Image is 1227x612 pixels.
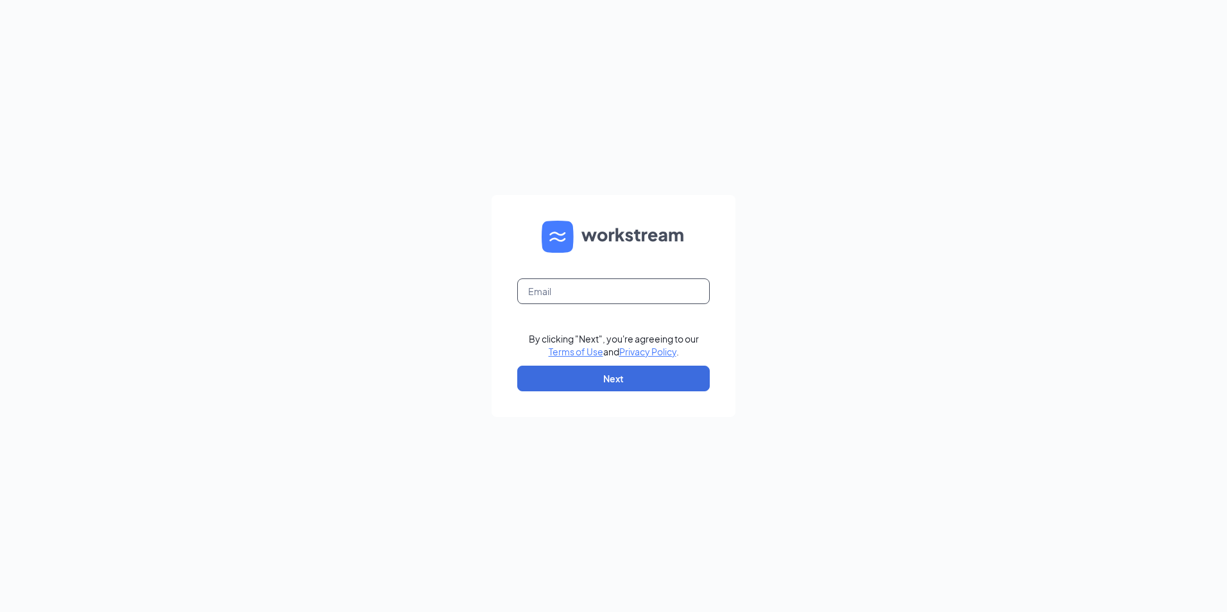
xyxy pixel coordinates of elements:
button: Next [517,366,710,391]
a: Privacy Policy [619,346,676,357]
input: Email [517,278,710,304]
img: WS logo and Workstream text [542,221,685,253]
a: Terms of Use [549,346,603,357]
div: By clicking "Next", you're agreeing to our and . [529,332,699,358]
